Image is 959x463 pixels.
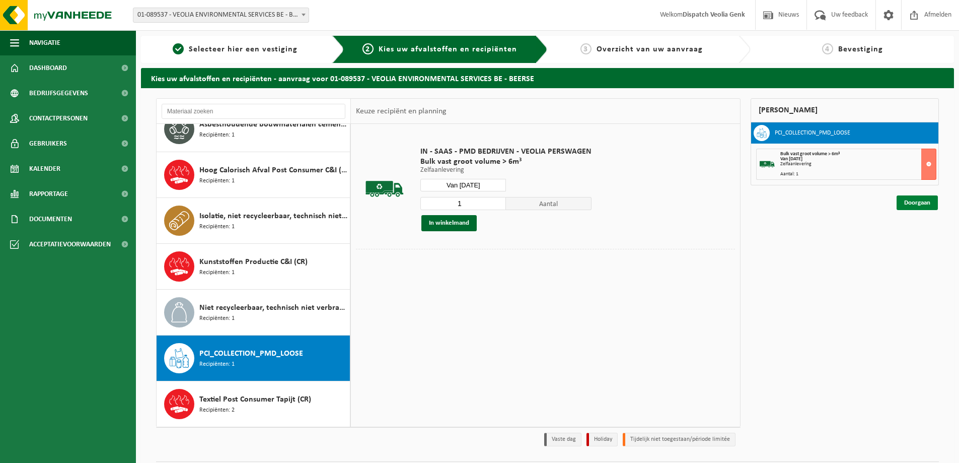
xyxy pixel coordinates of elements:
span: Bevestiging [838,45,883,53]
div: [PERSON_NAME] [751,98,939,122]
span: 3 [580,43,592,54]
button: PCI_COLLECTION_PMD_LOOSE Recipiënten: 1 [157,336,350,381]
span: Aantal [506,197,592,210]
span: Contactpersonen [29,106,88,131]
span: Recipiënten: 1 [199,268,235,278]
div: Aantal: 1 [780,172,936,177]
a: 1Selecteer hier een vestiging [146,43,324,55]
span: Isolatie, niet recycleerbaar, technisch niet verbrandbaar (brandbaar) [199,210,347,222]
span: Recipiënten: 1 [199,222,235,232]
span: Documenten [29,207,72,232]
span: Dashboard [29,55,67,81]
strong: Van [DATE] [780,156,802,162]
li: Vaste dag [544,433,581,446]
button: Asbesthoudende bouwmaterialen cementgebonden met isolatie(hechtgebonden) Recipiënten: 1 [157,106,350,152]
span: Recipiënten: 1 [199,360,235,369]
button: Isolatie, niet recycleerbaar, technisch niet verbrandbaar (brandbaar) Recipiënten: 1 [157,198,350,244]
span: PCI_COLLECTION_PMD_LOOSE [199,348,303,360]
span: Kalender [29,156,60,181]
span: 01-089537 - VEOLIA ENVIRONMENTAL SERVICES BE - BEERSE [133,8,309,22]
button: In winkelmand [421,215,477,231]
div: Keuze recipiënt en planning [351,99,452,124]
button: Textiel Post Consumer Tapijt (CR) Recipiënten: 2 [157,381,350,427]
span: IN - SAAS - PMD BEDRIJVEN - VEOLIA PERSWAGEN [420,147,592,157]
span: Recipiënten: 1 [199,130,235,140]
div: Zelfaanlevering [780,162,936,167]
p: Zelfaanlevering [420,167,592,174]
li: Tijdelijk niet toegestaan/période limitée [623,433,735,446]
input: Materiaal zoeken [162,104,345,119]
span: Kies uw afvalstoffen en recipiënten [379,45,517,53]
span: Selecteer hier een vestiging [189,45,298,53]
span: Navigatie [29,30,60,55]
span: Bulk vast groot volume > 6m³ [420,157,592,167]
button: Kunststoffen Productie C&I (CR) Recipiënten: 1 [157,244,350,290]
span: Asbesthoudende bouwmaterialen cementgebonden met isolatie(hechtgebonden) [199,118,347,130]
span: Recipiënten: 1 [199,314,235,323]
span: 2 [362,43,374,54]
span: 01-089537 - VEOLIA ENVIRONMENTAL SERVICES BE - BEERSE [133,8,309,23]
a: Doorgaan [897,195,938,210]
span: Hoog Calorisch Afval Post Consumer C&I (CR) [199,164,347,176]
span: Recipiënten: 1 [199,176,235,186]
span: Acceptatievoorwaarden [29,232,111,257]
span: Niet recycleerbaar, technisch niet verbrandbaar afval (brandbaar) [199,302,347,314]
span: 4 [822,43,833,54]
button: Niet recycleerbaar, technisch niet verbrandbaar afval (brandbaar) Recipiënten: 1 [157,290,350,336]
span: Overzicht van uw aanvraag [597,45,703,53]
strong: Dispatch Veolia Genk [683,11,745,19]
span: Bulk vast groot volume > 6m³ [780,151,840,157]
span: Rapportage [29,181,68,207]
span: Textiel Post Consumer Tapijt (CR) [199,393,311,406]
span: Gebruikers [29,131,67,156]
span: Kunststoffen Productie C&I (CR) [199,256,308,268]
h2: Kies uw afvalstoffen en recipiënten - aanvraag voor 01-089537 - VEOLIA ENVIRONMENTAL SERVICES BE ... [141,68,954,88]
input: Selecteer datum [420,179,506,191]
span: 1 [173,43,184,54]
span: Bedrijfsgegevens [29,81,88,106]
span: Recipiënten: 2 [199,406,235,415]
h3: PCI_COLLECTION_PMD_LOOSE [775,125,850,141]
li: Holiday [586,433,618,446]
button: Hoog Calorisch Afval Post Consumer C&I (CR) Recipiënten: 1 [157,152,350,198]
